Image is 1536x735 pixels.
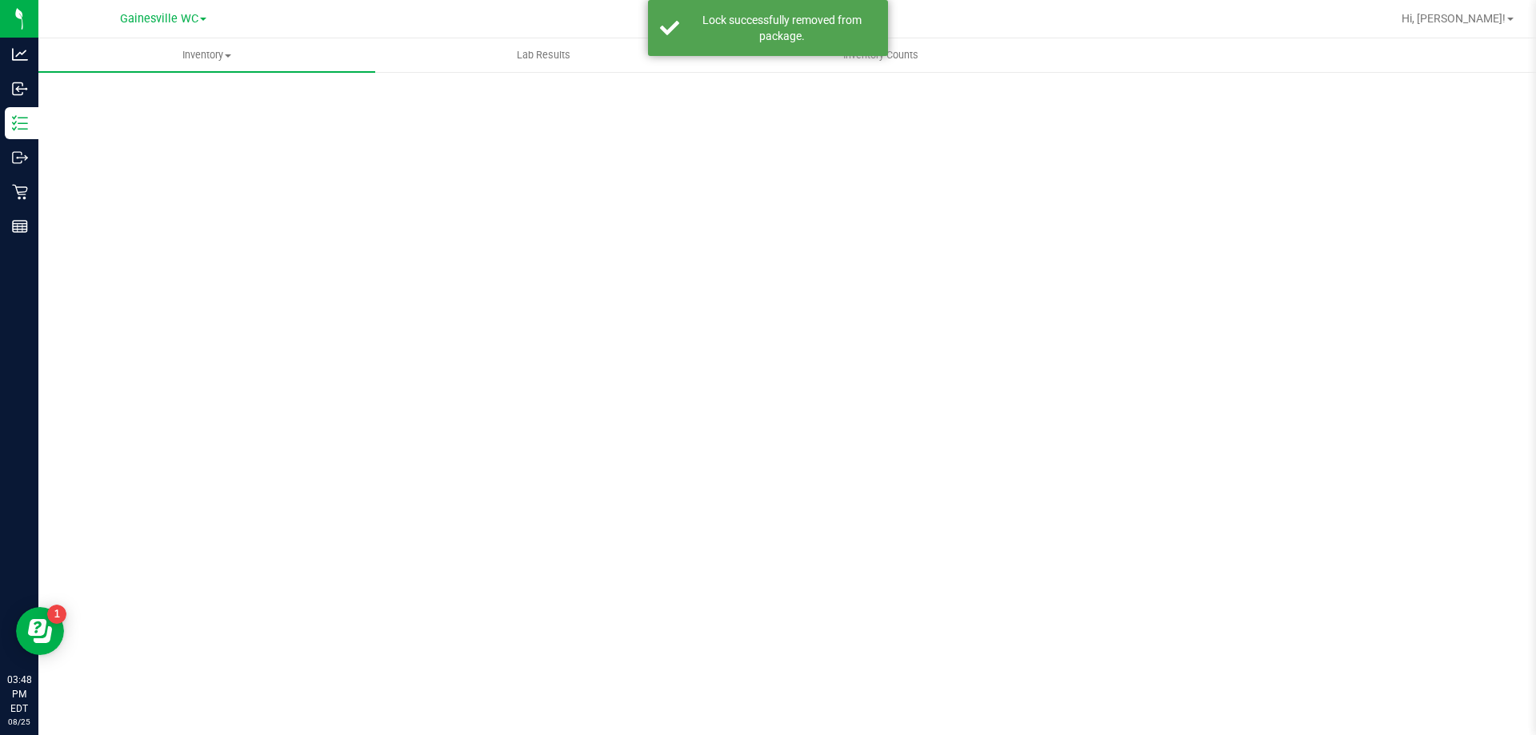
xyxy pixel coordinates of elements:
[12,115,28,131] inline-svg: Inventory
[7,673,31,716] p: 03:48 PM EDT
[16,607,64,655] iframe: Resource center
[1402,12,1506,25] span: Hi, [PERSON_NAME]!
[120,12,198,26] span: Gainesville WC
[7,716,31,728] p: 08/25
[12,218,28,234] inline-svg: Reports
[495,48,592,62] span: Lab Results
[12,46,28,62] inline-svg: Analytics
[38,48,375,62] span: Inventory
[688,12,876,44] div: Lock successfully removed from package.
[12,81,28,97] inline-svg: Inbound
[38,38,375,72] a: Inventory
[47,605,66,624] iframe: Resource center unread badge
[12,150,28,166] inline-svg: Outbound
[375,38,712,72] a: Lab Results
[12,184,28,200] inline-svg: Retail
